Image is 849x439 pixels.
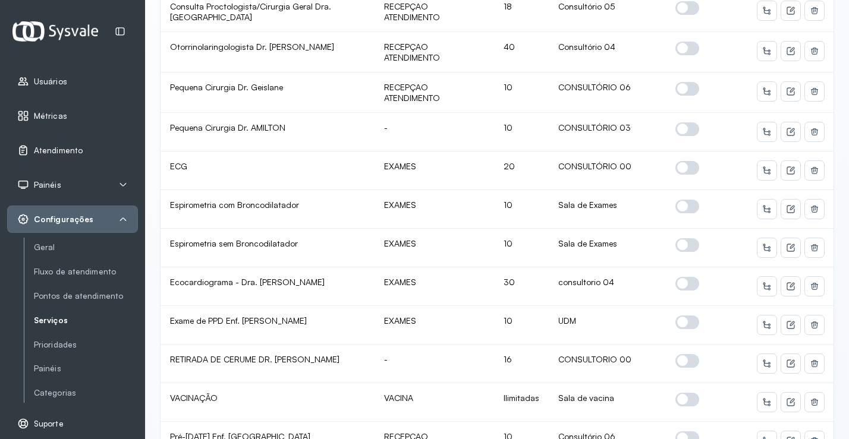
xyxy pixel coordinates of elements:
a: Atendimento [17,144,128,156]
td: consultorio 04 [549,267,665,306]
td: Sala de Exames [549,229,665,267]
td: 10 [494,72,549,113]
td: Ilimitadas [494,383,549,422]
td: CONSULTÓRIO 06 [549,72,665,113]
a: Painéis [34,364,138,374]
td: 10 [494,190,549,229]
img: Logotipo do estabelecimento [12,21,98,41]
td: Pequena Cirurgia Dr. Geislane [161,72,375,113]
td: UDM [549,306,665,345]
a: Geral [34,240,138,255]
div: EXAMES [384,315,485,326]
td: Pequena Cirurgia Dr. AMILTON [161,113,375,151]
td: CONSULTORIO 00 [549,345,665,383]
td: Exame de PPD Enf. [PERSON_NAME] [161,306,375,345]
span: Usuários [34,77,67,87]
a: Prioridades [34,337,138,352]
div: EXAMES [384,277,485,288]
span: Configurações [34,214,93,225]
a: Pontos de atendimento [34,291,138,301]
td: 16 [494,345,549,383]
td: VACINAÇÃO [161,383,375,422]
a: Prioridades [34,340,138,350]
div: - [384,122,485,133]
td: Sala de vacina [549,383,665,422]
div: EXAMES [384,200,485,210]
td: Otorrinolaringologista Dr. [PERSON_NAME] [161,32,375,72]
td: Ecocardiograma - Dra. [PERSON_NAME] [161,267,375,306]
div: VACINA [384,393,485,403]
a: Geral [34,242,138,252]
a: Painéis [34,361,138,376]
a: Pontos de atendimento [34,289,138,304]
a: Categorias [34,388,138,398]
td: Espirometria com Broncodilatador [161,190,375,229]
span: Painéis [34,180,61,190]
td: 10 [494,113,549,151]
a: Fluxo de atendimento [34,267,138,277]
a: Serviços [34,313,138,328]
span: Atendimento [34,146,83,156]
td: RETIRADA DE CERUME DR. [PERSON_NAME] [161,345,375,383]
div: - [384,354,485,365]
td: CONSULTÓRIO 00 [549,151,665,190]
span: Métricas [34,111,67,121]
td: ECG [161,151,375,190]
a: Serviços [34,315,138,326]
td: 20 [494,151,549,190]
td: Consultório 04 [549,32,665,72]
div: RECEPÇAO ATENDIMENTO [384,1,485,22]
td: 10 [494,229,549,267]
div: EXAMES [384,161,485,172]
td: Sala de Exames [549,190,665,229]
td: CONSULTÓRIO 03 [549,113,665,151]
div: EXAMES [384,238,485,249]
a: Métricas [17,110,128,122]
a: Fluxo de atendimento [34,264,138,279]
div: RECEPÇAO ATENDIMENTO [384,82,485,103]
td: 40 [494,32,549,72]
td: Espirometria sem Broncodilatador [161,229,375,267]
div: RECEPÇAO ATENDIMENTO [384,42,485,62]
td: 10 [494,306,549,345]
a: Usuários [17,75,128,87]
a: Categorias [34,386,138,400]
td: 30 [494,267,549,306]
